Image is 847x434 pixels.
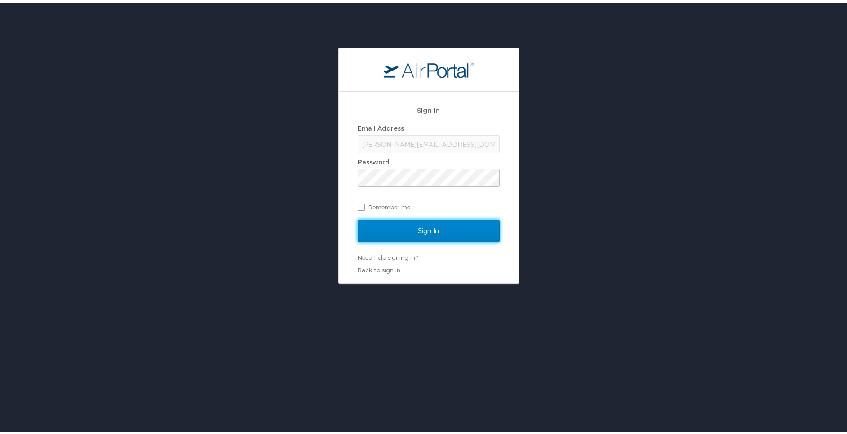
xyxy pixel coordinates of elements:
a: Back to sign in [358,264,400,271]
label: Remember me [358,198,500,211]
h2: Sign In [358,102,500,113]
a: Need help signing in? [358,251,418,258]
label: Password [358,155,390,163]
input: Sign In [358,217,500,239]
label: Email Address [358,122,404,129]
img: logo [384,59,474,75]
